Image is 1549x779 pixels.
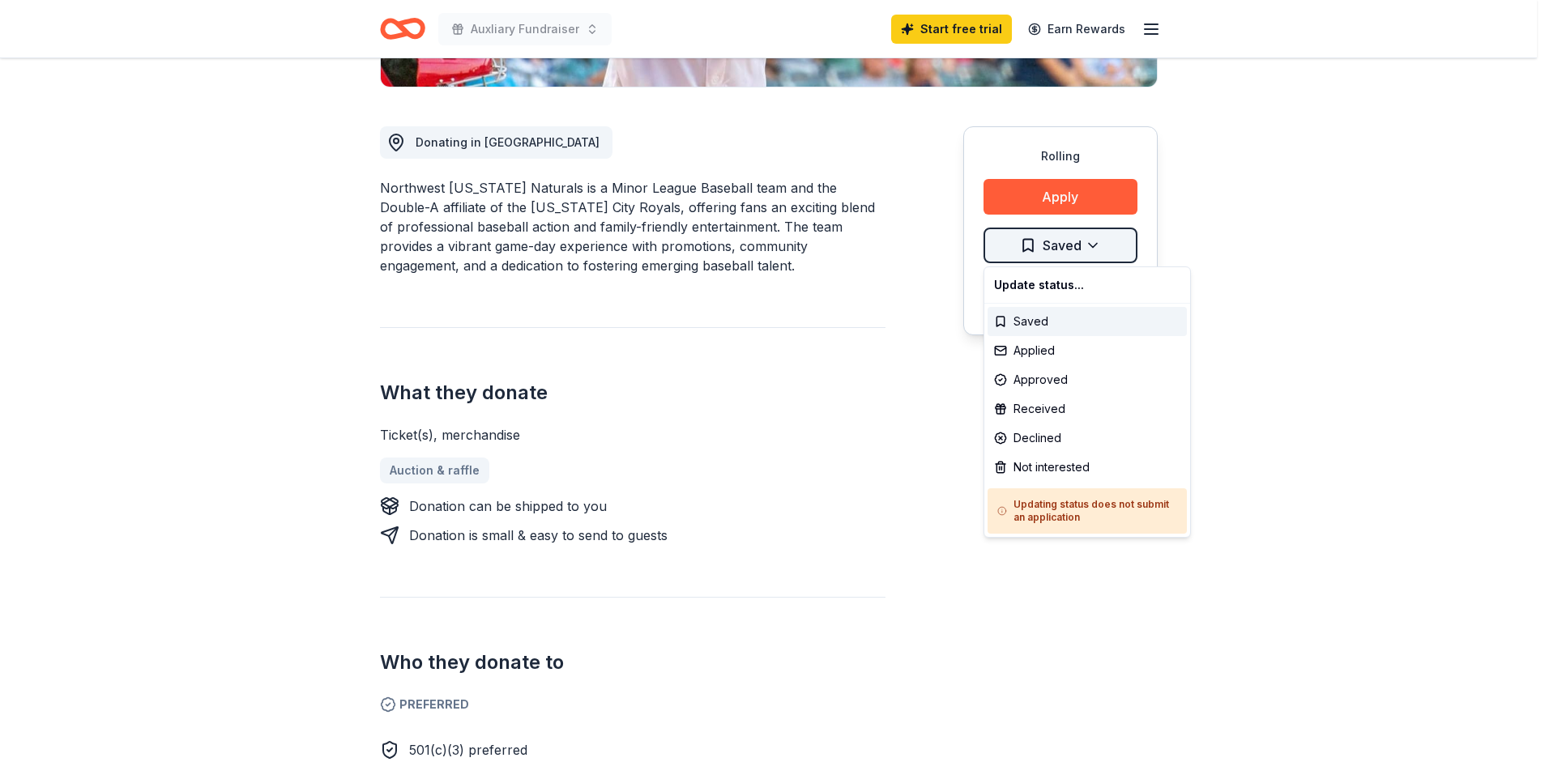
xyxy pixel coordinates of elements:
[988,365,1187,394] div: Approved
[988,307,1187,336] div: Saved
[997,498,1177,524] h5: Updating status does not submit an application
[988,336,1187,365] div: Applied
[988,270,1187,300] div: Update status...
[988,453,1187,482] div: Not interested
[471,19,579,39] span: Auxliary Fundraiser
[988,424,1187,453] div: Declined
[988,394,1187,424] div: Received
